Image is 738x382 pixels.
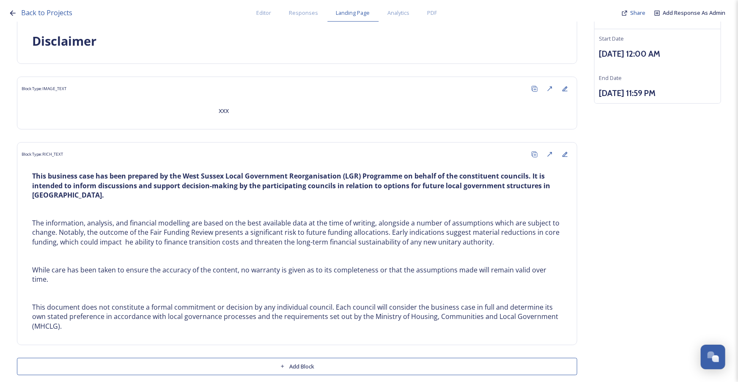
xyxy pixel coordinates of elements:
span: PDF [428,9,437,17]
a: Add Response As Admin [663,9,725,17]
p: While care has been taken to ensure the accuracy of the content, no warranty is given as to its c... [32,265,562,284]
span: Editor [257,9,272,17]
p: xxx [219,106,562,115]
h3: [DATE] 11:59 PM [599,87,716,99]
strong: Disclaimer [32,33,96,49]
h3: [DATE] 12:00 AM [599,48,716,60]
span: Share [630,9,645,16]
span: End Date [599,74,622,82]
span: Add Response As Admin [663,9,725,16]
span: Block Type: RICH_TEXT [22,151,63,157]
span: Start Date [599,35,624,42]
span: Back to Projects [21,8,72,17]
p: This document does not constitute a formal commitment or decision by any individual council. Each... [32,302,562,331]
p: The information, analysis, and financial modelling are based on the best available data at the ti... [32,218,562,247]
button: Open Chat [701,345,725,369]
button: Add Block [17,358,577,375]
span: Analytics [388,9,410,17]
strong: This business case has been prepared by the West Sussex Local Government Reorganisation (LGR) Pro... [32,171,552,200]
a: Back to Projects [21,8,72,18]
span: Landing Page [336,9,370,17]
span: Block Type: IMAGE_TEXT [22,86,66,92]
span: Responses [289,9,318,17]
